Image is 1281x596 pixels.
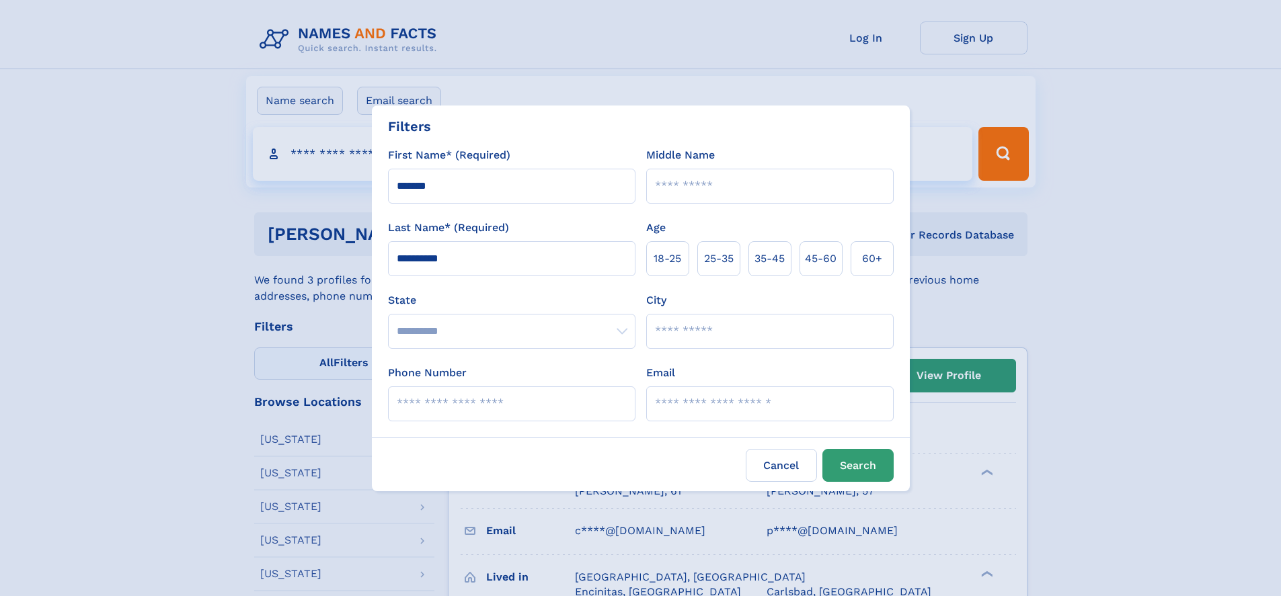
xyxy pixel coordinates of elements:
span: 35‑45 [754,251,785,267]
label: First Name* (Required) [388,147,510,163]
span: 45‑60 [805,251,837,267]
label: Age [646,220,666,236]
label: Middle Name [646,147,715,163]
label: Phone Number [388,365,467,381]
span: 25‑35 [704,251,734,267]
button: Search [822,449,894,482]
span: 60+ [862,251,882,267]
label: State [388,292,635,308]
span: 18‑25 [654,251,681,267]
label: Email [646,365,675,381]
div: Filters [388,116,431,136]
label: City [646,292,666,308]
label: Cancel [746,449,817,482]
label: Last Name* (Required) [388,220,509,236]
